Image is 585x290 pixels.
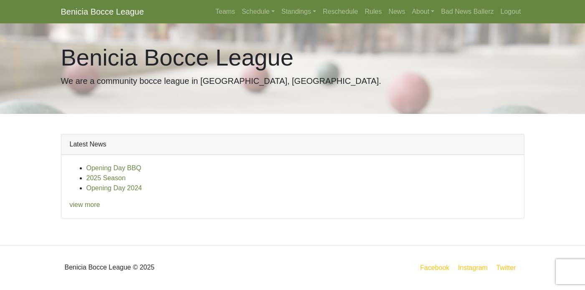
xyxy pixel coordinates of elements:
[408,3,438,20] a: About
[385,3,408,20] a: News
[438,3,497,20] a: Bad News Ballerz
[86,184,142,192] a: Opening Day 2024
[278,3,319,20] a: Standings
[238,3,278,20] a: Schedule
[418,262,451,273] a: Facebook
[61,134,524,155] div: Latest News
[61,3,144,20] a: Benicia Bocce League
[212,3,238,20] a: Teams
[497,3,524,20] a: Logout
[61,75,524,87] p: We are a community bocce league in [GEOGRAPHIC_DATA], [GEOGRAPHIC_DATA].
[456,262,489,273] a: Instagram
[494,262,522,273] a: Twitter
[86,164,142,171] a: Opening Day BBQ
[70,201,100,208] a: view more
[361,3,385,20] a: Rules
[86,174,126,182] a: 2025 Season
[55,252,293,282] div: Benicia Bocce League © 2025
[61,43,524,71] h1: Benicia Bocce League
[319,3,362,20] a: Reschedule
